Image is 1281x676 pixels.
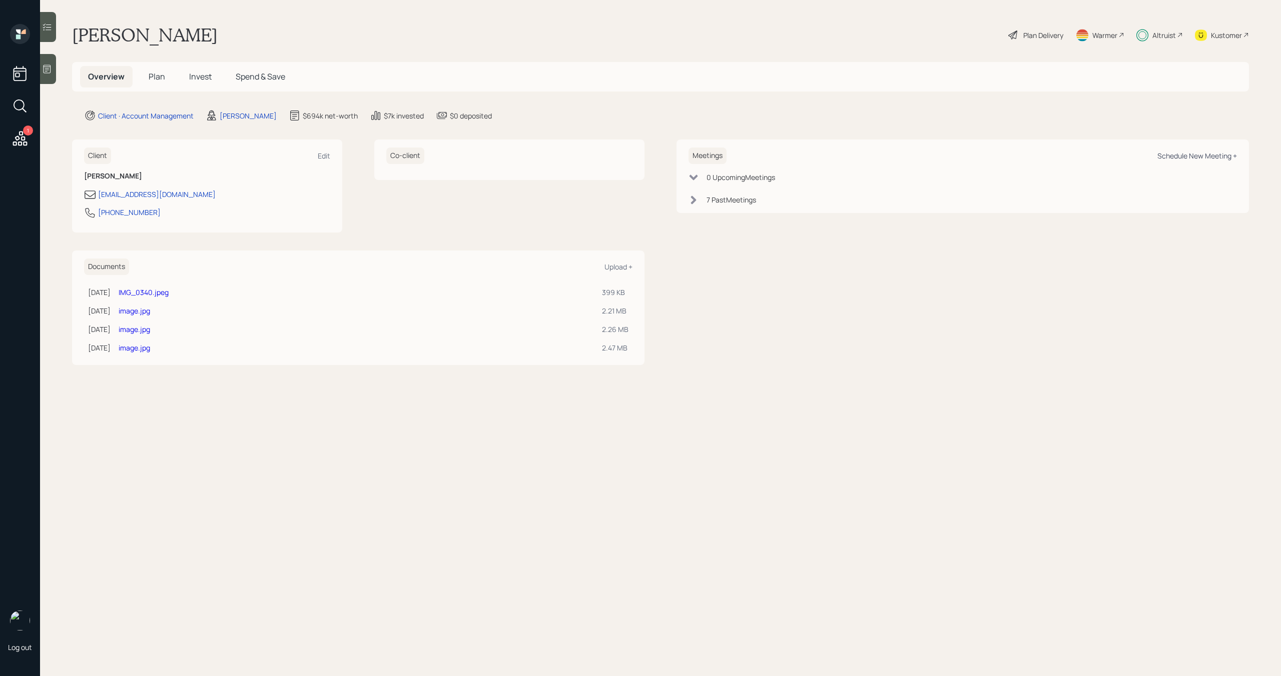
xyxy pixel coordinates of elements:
div: Client · Account Management [98,110,194,121]
div: $0 deposited [450,110,492,121]
div: Warmer [1092,30,1117,40]
div: 2.21 MB [602,305,628,316]
div: Kustomer [1211,30,1242,40]
span: Spend & Save [236,71,285,82]
div: [PERSON_NAME] [220,110,277,121]
h6: Documents [84,258,129,275]
img: michael-russo-headshot.png [10,610,30,630]
div: [DATE] [88,287,111,297]
a: image.jpg [119,343,150,352]
div: $694k net-worth [303,110,358,121]
div: Altruist [1152,30,1176,40]
div: [DATE] [88,305,111,316]
div: [DATE] [88,342,111,353]
div: Edit [318,151,330,160]
a: image.jpg [119,306,150,315]
h6: Co-client [386,147,424,164]
h6: Meetings [689,147,727,164]
div: Schedule New Meeting + [1157,151,1237,160]
div: Upload + [604,262,632,271]
div: 2.47 MB [602,342,628,353]
span: Overview [88,71,125,82]
a: image.jpg [119,324,150,334]
div: $7k invested [384,110,424,121]
div: 399 KB [602,287,628,297]
a: IMG_0340.jpeg [119,287,169,297]
div: Plan Delivery [1023,30,1063,40]
div: 0 Upcoming Meeting s [707,172,775,182]
span: Invest [189,71,212,82]
h1: [PERSON_NAME] [72,24,218,46]
div: [EMAIL_ADDRESS][DOMAIN_NAME] [98,189,216,199]
div: 1 [23,125,33,135]
div: Log out [8,642,32,652]
h6: [PERSON_NAME] [84,172,330,180]
span: Plan [149,71,165,82]
div: [DATE] [88,324,111,334]
h6: Client [84,147,111,164]
div: 2.26 MB [602,324,628,334]
div: 7 Past Meeting s [707,194,756,205]
div: [PHONE_NUMBER] [98,207,161,217]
